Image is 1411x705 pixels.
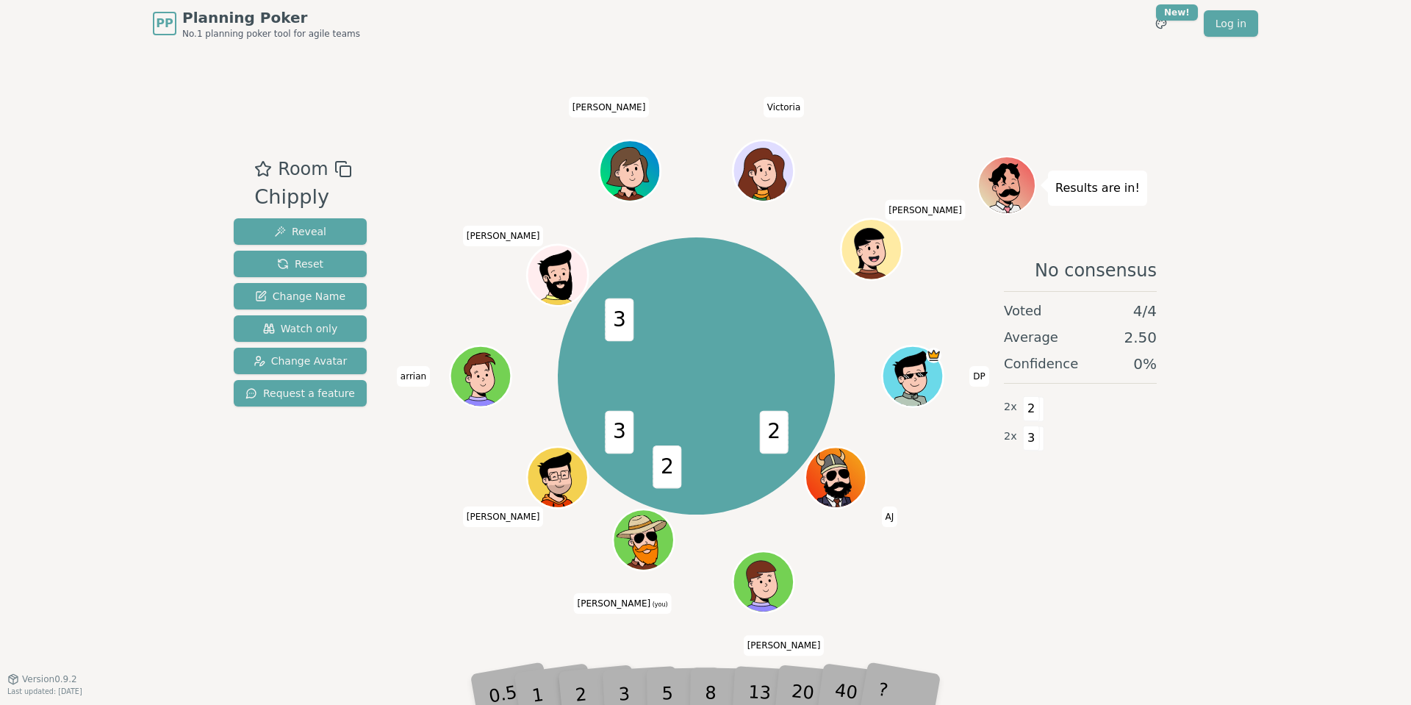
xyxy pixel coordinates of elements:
span: DP is the host [926,348,941,363]
a: Log in [1204,10,1258,37]
span: Click to change your name [569,96,650,117]
span: 3 [605,411,633,454]
span: Click to change your name [463,225,544,246]
button: Add as favourite [254,156,272,182]
span: Planning Poker [182,7,360,28]
span: Average [1004,327,1058,348]
span: Click to change your name [397,366,430,387]
button: Click to change your avatar [614,511,672,568]
button: Change Name [234,283,367,309]
span: Click to change your name [573,593,671,614]
span: Request a feature [245,386,355,401]
span: Change Name [255,289,345,304]
span: Click to change your name [764,96,805,117]
span: 2 [1023,396,1040,421]
span: Watch only [263,321,338,336]
span: 3 [1023,426,1040,451]
span: 2 [653,445,681,489]
span: Change Avatar [254,354,348,368]
button: Change Avatar [234,348,367,374]
button: New! [1148,10,1174,37]
span: 2 x [1004,399,1017,415]
button: Reset [234,251,367,277]
span: Version 0.9.2 [22,673,77,685]
div: New! [1156,4,1198,21]
button: Request a feature [234,380,367,407]
span: Last updated: [DATE] [7,687,82,695]
span: 2 x [1004,429,1017,445]
span: No.1 planning poker tool for agile teams [182,28,360,40]
span: Click to change your name [885,199,966,220]
span: Reveal [274,224,326,239]
span: 2 [759,411,788,454]
span: No consensus [1035,259,1157,282]
span: (you) [650,601,668,608]
span: Room [278,156,328,182]
span: Reset [277,257,323,271]
button: Version0.9.2 [7,673,77,685]
span: PP [156,15,173,32]
button: Watch only [234,315,367,342]
div: Chipply [254,182,351,212]
span: 3 [605,298,633,342]
span: Confidence [1004,354,1078,374]
span: Voted [1004,301,1042,321]
span: Click to change your name [882,507,898,527]
span: 2.50 [1124,327,1157,348]
span: Click to change your name [744,635,825,656]
span: 0 % [1133,354,1157,374]
span: Click to change your name [463,507,544,527]
a: PPPlanning PokerNo.1 planning poker tool for agile teams [153,7,360,40]
span: Click to change your name [969,366,988,387]
p: Results are in! [1055,178,1140,198]
span: 4 / 4 [1133,301,1157,321]
button: Reveal [234,218,367,245]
